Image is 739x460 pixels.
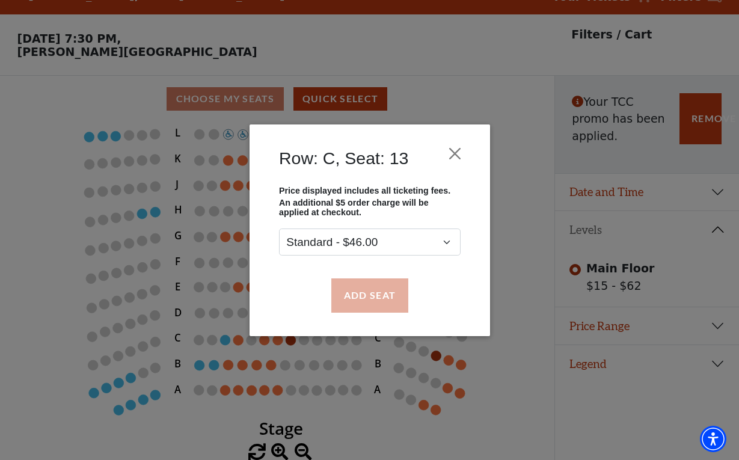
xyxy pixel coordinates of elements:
p: Price displayed includes all ticketing fees. [279,185,461,195]
p: An additional $5 order charge will be applied at checkout. [279,198,461,217]
h4: Row: C, Seat: 13 [279,148,408,168]
div: Accessibility Menu [700,426,726,452]
button: Add Seat [331,278,408,312]
button: Close [443,142,466,165]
